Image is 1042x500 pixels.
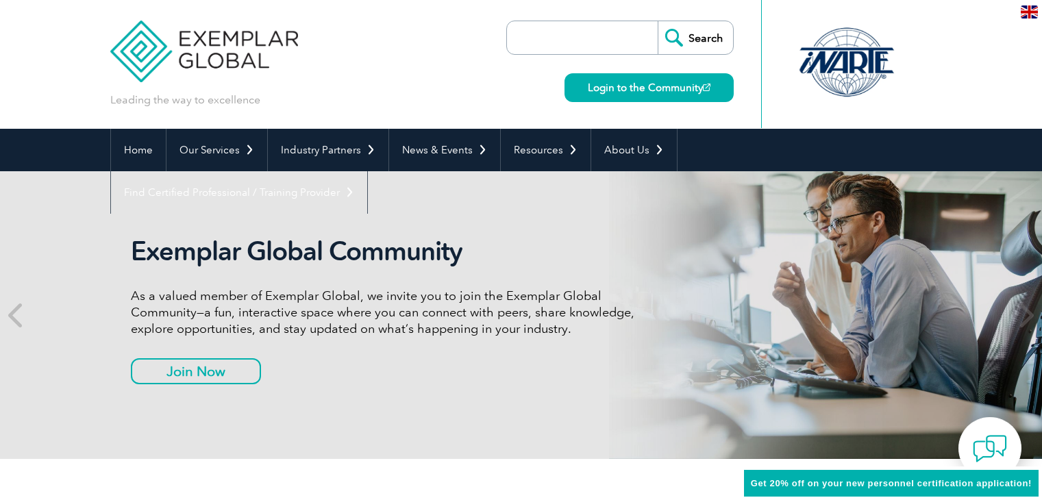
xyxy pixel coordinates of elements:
[973,432,1007,466] img: contact-chat.png
[565,73,734,102] a: Login to the Community
[1021,5,1038,18] img: en
[111,171,367,214] a: Find Certified Professional / Training Provider
[389,129,500,171] a: News & Events
[110,92,260,108] p: Leading the way to excellence
[658,21,733,54] input: Search
[703,84,710,91] img: open_square.png
[111,129,166,171] a: Home
[166,129,267,171] a: Our Services
[131,288,645,337] p: As a valued member of Exemplar Global, we invite you to join the Exemplar Global Community—a fun,...
[751,478,1032,488] span: Get 20% off on your new personnel certification application!
[268,129,388,171] a: Industry Partners
[501,129,591,171] a: Resources
[591,129,677,171] a: About Us
[131,236,645,267] h2: Exemplar Global Community
[131,358,261,384] a: Join Now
